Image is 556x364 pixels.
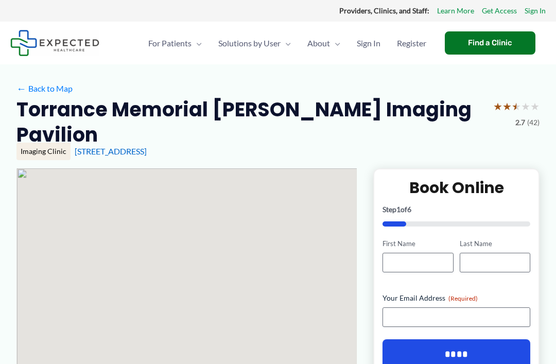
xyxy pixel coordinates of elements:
span: (Required) [448,294,478,302]
span: ★ [502,97,512,116]
span: Register [397,25,426,61]
label: First Name [383,239,453,249]
a: ←Back to Map [16,81,73,96]
h2: Torrance Memorial [PERSON_NAME] Imaging Pavilion [16,97,485,148]
span: ★ [493,97,502,116]
span: 2.7 [515,116,525,129]
nav: Primary Site Navigation [140,25,435,61]
a: Sign In [525,4,546,18]
a: [STREET_ADDRESS] [75,146,147,156]
span: ★ [530,97,540,116]
span: ★ [521,97,530,116]
span: Solutions by User [218,25,281,61]
span: ★ [512,97,521,116]
div: Imaging Clinic [16,143,71,160]
span: 6 [407,205,411,214]
h2: Book Online [383,178,530,198]
strong: Providers, Clinics, and Staff: [339,6,429,15]
span: Menu Toggle [281,25,291,61]
label: Your Email Address [383,293,530,303]
a: Solutions by UserMenu Toggle [210,25,299,61]
a: Learn More [437,4,474,18]
span: Menu Toggle [330,25,340,61]
span: ← [16,83,26,93]
a: Sign In [349,25,389,61]
span: Sign In [357,25,380,61]
span: 1 [396,205,401,214]
a: AboutMenu Toggle [299,25,349,61]
a: Find a Clinic [445,31,535,55]
a: Get Access [482,4,517,18]
img: Expected Healthcare Logo - side, dark font, small [10,30,99,56]
span: About [307,25,330,61]
a: For PatientsMenu Toggle [140,25,210,61]
a: Register [389,25,435,61]
span: Menu Toggle [192,25,202,61]
label: Last Name [460,239,530,249]
span: (42) [527,116,540,129]
span: For Patients [148,25,192,61]
p: Step of [383,206,530,213]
